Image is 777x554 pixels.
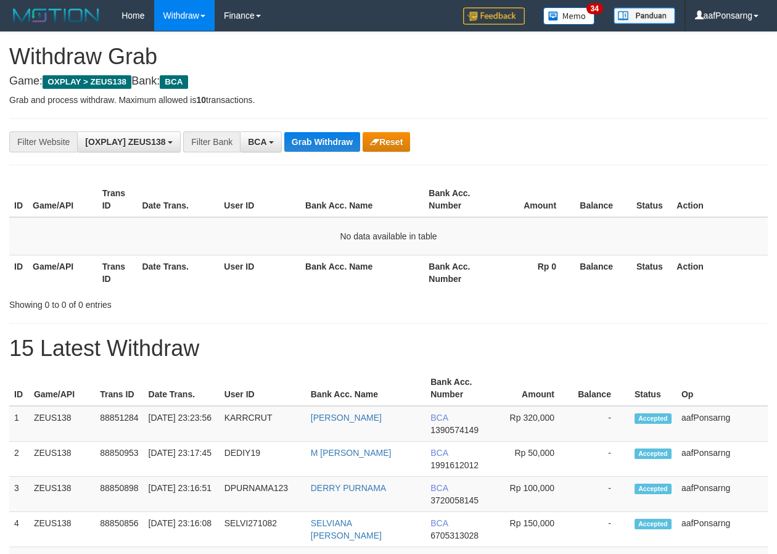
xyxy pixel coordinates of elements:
[183,131,240,152] div: Filter Bank
[9,131,77,152] div: Filter Website
[676,371,768,406] th: Op
[284,132,360,152] button: Grab Withdraw
[494,442,573,477] td: Rp 50,000
[9,294,314,311] div: Showing 0 to 0 of 0 entries
[219,255,300,290] th: User ID
[676,512,768,547] td: aafPonsarng
[220,512,306,547] td: SELVI271082
[573,406,630,442] td: -
[9,512,29,547] td: 4
[676,406,768,442] td: aafPonsarng
[430,448,448,458] span: BCA
[635,484,672,494] span: Accepted
[300,182,424,217] th: Bank Acc. Name
[248,137,266,147] span: BCA
[137,182,219,217] th: Date Trans.
[630,371,676,406] th: Status
[28,182,97,217] th: Game/API
[240,131,282,152] button: BCA
[614,7,675,24] img: panduan.png
[160,75,187,89] span: BCA
[220,371,306,406] th: User ID
[9,336,768,361] h1: 15 Latest Withdraw
[95,477,143,512] td: 88850898
[672,255,768,290] th: Action
[573,512,630,547] td: -
[97,182,138,217] th: Trans ID
[676,477,768,512] td: aafPonsarng
[311,483,386,493] a: DERRY PURNAMA
[494,371,573,406] th: Amount
[97,255,138,290] th: Trans ID
[29,442,95,477] td: ZEUS138
[137,255,219,290] th: Date Trans.
[635,519,672,529] span: Accepted
[631,255,672,290] th: Status
[220,477,306,512] td: DPURNAMA123
[9,371,29,406] th: ID
[573,442,630,477] td: -
[494,406,573,442] td: Rp 320,000
[493,255,575,290] th: Rp 0
[300,255,424,290] th: Bank Acc. Name
[9,442,29,477] td: 2
[586,3,603,14] span: 34
[95,442,143,477] td: 88850953
[494,477,573,512] td: Rp 100,000
[363,132,410,152] button: Reset
[95,512,143,547] td: 88850856
[424,255,492,290] th: Bank Acc. Number
[9,406,29,442] td: 1
[29,477,95,512] td: ZEUS138
[311,518,382,540] a: SELVIANA [PERSON_NAME]
[430,518,448,528] span: BCA
[144,406,220,442] td: [DATE] 23:23:56
[430,413,448,423] span: BCA
[573,371,630,406] th: Balance
[29,371,95,406] th: Game/API
[9,217,768,255] td: No data available in table
[28,255,97,290] th: Game/API
[29,512,95,547] td: ZEUS138
[9,255,28,290] th: ID
[144,477,220,512] td: [DATE] 23:16:51
[430,531,479,540] span: Copy 6705313028 to clipboard
[672,182,768,217] th: Action
[631,182,672,217] th: Status
[9,44,768,69] h1: Withdraw Grab
[425,371,493,406] th: Bank Acc. Number
[196,95,206,105] strong: 10
[220,442,306,477] td: DEDIY19
[430,495,479,505] span: Copy 3720058145 to clipboard
[635,413,672,424] span: Accepted
[575,255,631,290] th: Balance
[43,75,131,89] span: OXPLAY > ZEUS138
[9,182,28,217] th: ID
[144,371,220,406] th: Date Trans.
[676,442,768,477] td: aafPonsarng
[95,371,143,406] th: Trans ID
[430,483,448,493] span: BCA
[219,182,300,217] th: User ID
[77,131,181,152] button: [OXPLAY] ZEUS138
[85,137,165,147] span: [OXPLAY] ZEUS138
[543,7,595,25] img: Button%20Memo.svg
[220,406,306,442] td: KARRCRUT
[29,406,95,442] td: ZEUS138
[494,512,573,547] td: Rp 150,000
[144,442,220,477] td: [DATE] 23:17:45
[9,6,103,25] img: MOTION_logo.png
[635,449,672,459] span: Accepted
[9,75,768,88] h4: Game: Bank:
[311,448,392,458] a: M [PERSON_NAME]
[306,371,425,406] th: Bank Acc. Name
[95,406,143,442] td: 88851284
[9,477,29,512] td: 3
[424,182,492,217] th: Bank Acc. Number
[430,425,479,435] span: Copy 1390574149 to clipboard
[463,7,525,25] img: Feedback.jpg
[430,460,479,470] span: Copy 1991612012 to clipboard
[144,512,220,547] td: [DATE] 23:16:08
[311,413,382,423] a: [PERSON_NAME]
[493,182,575,217] th: Amount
